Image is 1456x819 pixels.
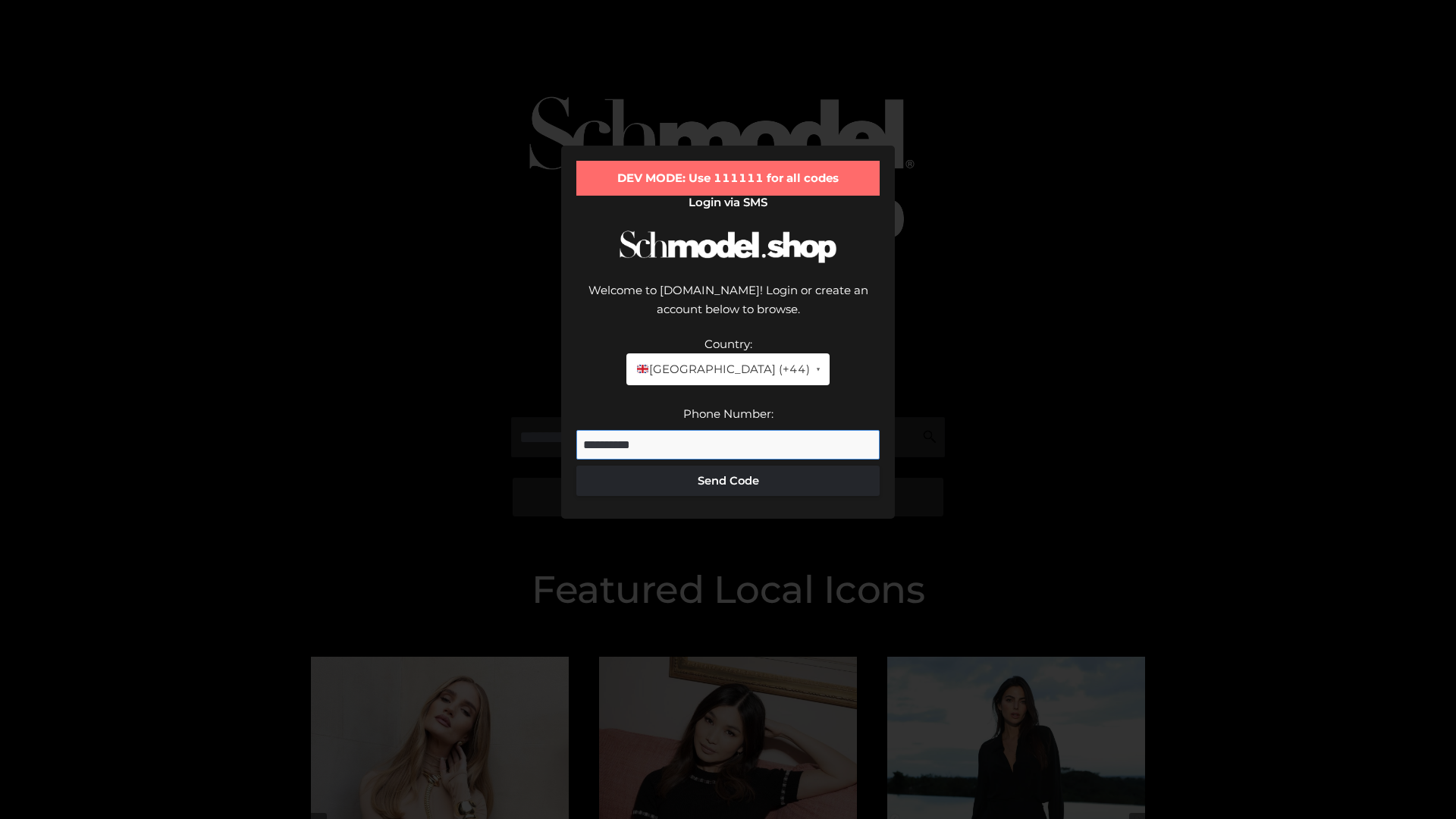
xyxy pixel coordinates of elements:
[576,466,880,496] button: Send Code
[683,406,773,421] label: Phone Number:
[576,281,880,334] div: Welcome to [DOMAIN_NAME]! Login or create an account below to browse.
[576,161,880,196] div: DEV MODE: Use 111111 for all codes
[614,217,842,277] img: Schmodel Logo
[637,363,648,375] img: 🇬🇧
[635,359,809,379] span: [GEOGRAPHIC_DATA] (+44)
[576,196,880,209] h2: Login via SMS
[704,337,752,351] label: Country:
